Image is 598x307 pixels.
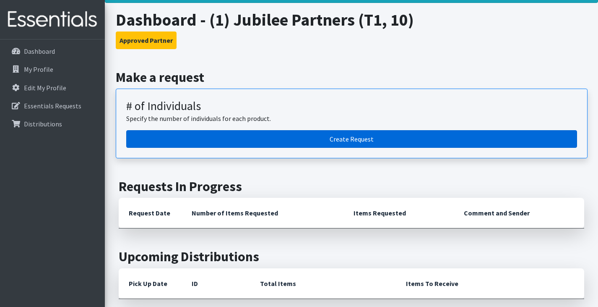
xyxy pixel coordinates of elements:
[3,97,101,114] a: Essentials Requests
[24,84,66,92] p: Edit My Profile
[126,99,577,113] h3: # of Individuals
[250,268,396,299] th: Total Items
[396,268,584,299] th: Items To Receive
[182,268,250,299] th: ID
[126,130,577,148] a: Create a request by number of individuals
[343,198,454,228] th: Items Requested
[24,120,62,128] p: Distributions
[116,31,177,49] button: Approved Partner
[119,198,182,228] th: Request Date
[24,102,81,110] p: Essentials Requests
[126,113,577,123] p: Specify the number of individuals for each product.
[119,178,584,194] h2: Requests In Progress
[454,198,584,228] th: Comment and Sender
[119,249,584,265] h2: Upcoming Distributions
[116,69,588,85] h2: Make a request
[3,43,101,60] a: Dashboard
[24,65,53,73] p: My Profile
[3,79,101,96] a: Edit My Profile
[116,10,588,30] h1: Dashboard - (1) Jubilee Partners (T1, 10)
[3,115,101,132] a: Distributions
[24,47,55,55] p: Dashboard
[3,61,101,78] a: My Profile
[119,268,182,299] th: Pick Up Date
[3,5,101,34] img: HumanEssentials
[182,198,343,228] th: Number of Items Requested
